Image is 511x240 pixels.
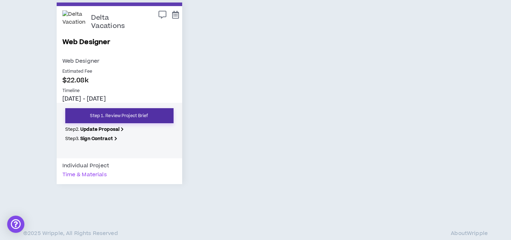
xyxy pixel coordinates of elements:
p: Delta Vacations [91,14,141,30]
a: Web Designer [62,37,176,57]
p: © 2025 Wripple , All Rights Reserved [23,231,118,236]
p: Step 3 . [65,135,174,142]
p: Timeline [62,88,176,94]
p: Web Designer [62,57,176,66]
div: Open Intercom Messenger [7,216,24,233]
p: $22.08k [62,76,176,85]
div: Individual Project [62,161,109,170]
p: Estimated Fee [62,68,176,75]
p: Step 2 . [65,126,174,133]
a: AboutWripple [451,231,488,236]
img: Delta Vacations [62,10,86,34]
a: Step 1. Review Project Brief [65,108,174,123]
div: Time & Materials [62,170,107,179]
b: Update Proposal [80,126,119,133]
p: [DATE] - [DATE] [62,95,176,103]
b: Sign Contract [80,135,113,142]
